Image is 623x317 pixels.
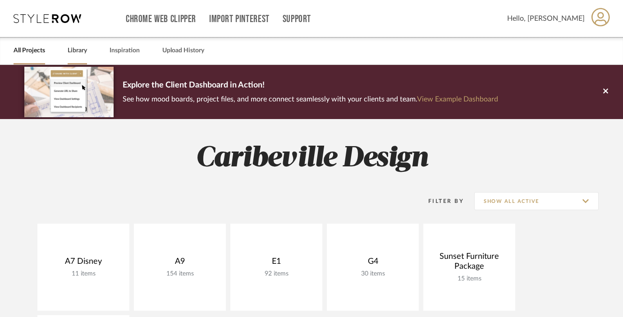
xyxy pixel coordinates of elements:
a: Chrome Web Clipper [126,15,196,23]
a: View Example Dashboard [417,96,498,103]
img: d5d033c5-7b12-40c2-a960-1ecee1989c38.png [24,67,114,117]
a: Support [283,15,311,23]
a: Upload History [162,45,204,57]
div: 11 items [45,270,122,278]
div: A9 [141,257,219,270]
div: 154 items [141,270,219,278]
span: Hello, [PERSON_NAME] [507,13,585,24]
div: Filter By [417,197,464,206]
div: Sunset Furniture Package [431,252,508,275]
a: Inspiration [110,45,140,57]
p: See how mood boards, project files, and more connect seamlessly with your clients and team. [123,93,498,106]
div: 15 items [431,275,508,283]
div: A7 Disney [45,257,122,270]
a: All Projects [14,45,45,57]
div: G4 [334,257,412,270]
div: 92 items [238,270,315,278]
p: Explore the Client Dashboard in Action! [123,78,498,93]
div: E1 [238,257,315,270]
a: Import Pinterest [209,15,270,23]
a: Library [68,45,87,57]
div: 30 items [334,270,412,278]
